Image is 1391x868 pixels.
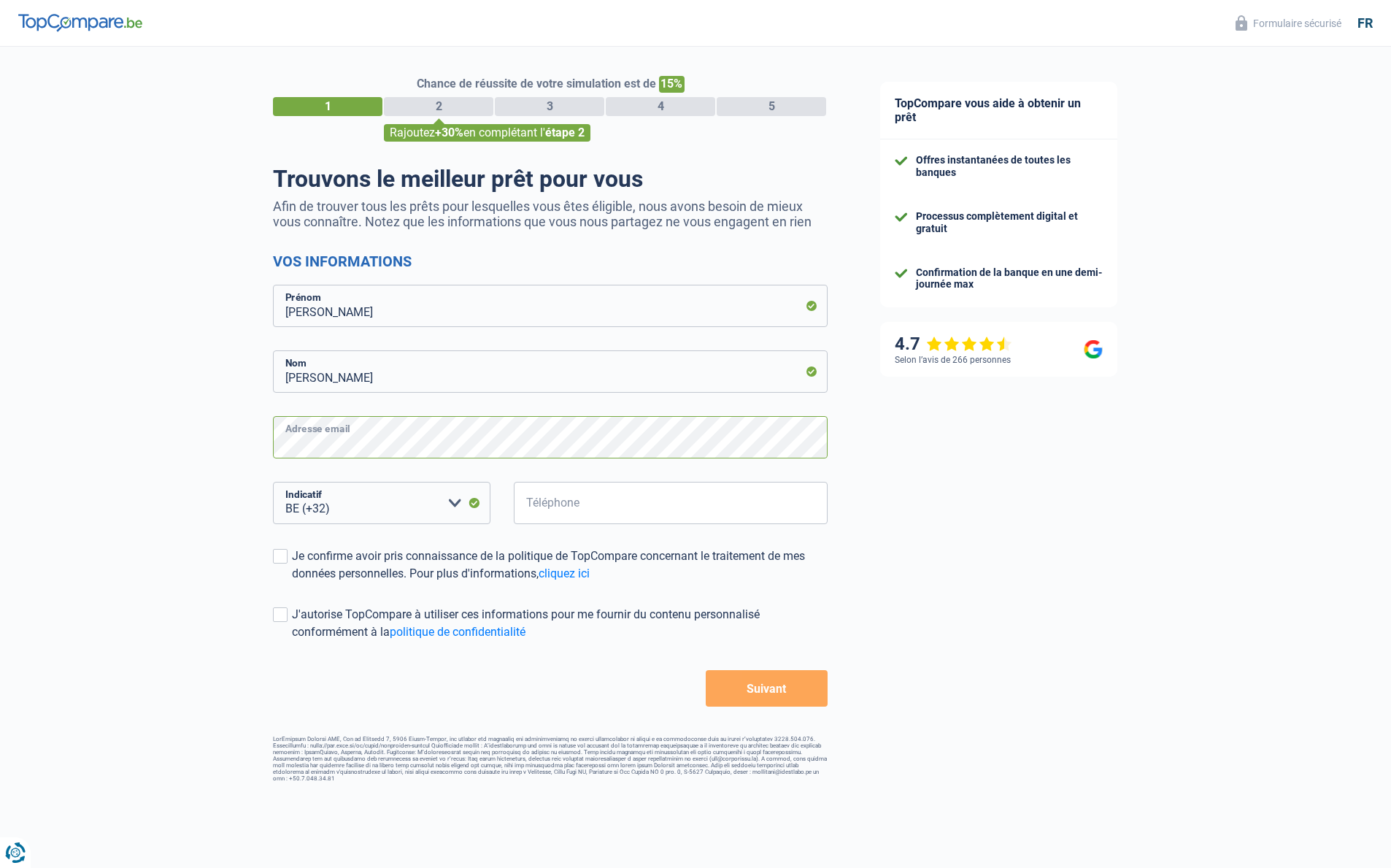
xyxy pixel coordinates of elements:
[706,670,828,707] button: Suivant
[606,97,715,116] div: 4
[895,355,1011,365] div: Selon l’avis de 266 personnes
[390,625,525,639] a: politique de confidentialité
[384,97,493,116] div: 2
[717,97,826,116] div: 5
[916,210,1103,235] div: Processus complètement digital et gratuit
[384,124,590,142] div: Rajoutez en complétant l'
[659,76,685,93] span: 15%
[495,97,604,116] div: 3
[273,165,828,193] h1: Trouvons le meilleur prêt pour vous
[273,253,828,270] h2: Vos informations
[539,566,590,580] a: cliquez ici
[273,736,828,782] footer: LorEmipsum Dolorsi AME, Con ad Elitsedd 7, 5906 Eiusm-Tempor, inc utlabor etd magnaaliq eni admin...
[1357,15,1373,31] div: fr
[545,126,585,139] span: étape 2
[417,77,656,91] span: Chance de réussite de votre simulation est de
[292,606,828,641] div: J'autorise TopCompare à utiliser ces informations pour me fournir du contenu personnalisé conform...
[273,199,828,229] p: Afin de trouver tous les prêts pour lesquelles vous êtes éligible, nous avons besoin de mieux vou...
[292,548,828,583] div: Je confirme avoir pris connaissance de la politique de TopCompare concernant le traitement de mes...
[273,97,382,116] div: 1
[916,154,1103,179] div: Offres instantanées de toutes les banques
[514,482,828,524] input: 401020304
[916,266,1103,291] div: Confirmation de la banque en une demi-journée max
[435,126,463,139] span: +30%
[18,14,142,31] img: TopCompare Logo
[880,82,1117,139] div: TopCompare vous aide à obtenir un prêt
[1227,11,1350,35] button: Formulaire sécurisé
[895,334,1012,355] div: 4.7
